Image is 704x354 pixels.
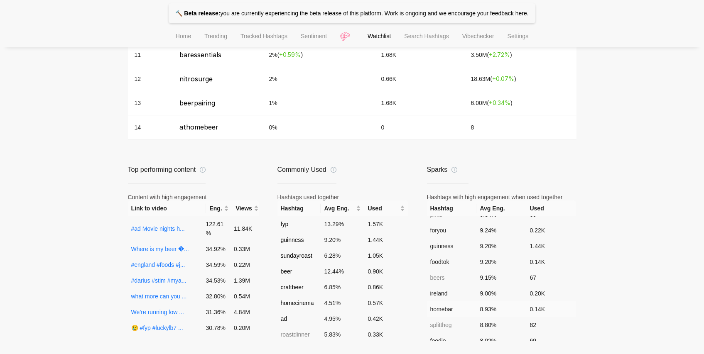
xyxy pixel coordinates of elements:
[451,167,457,173] span: info-circle
[234,246,250,252] span: 0.33M
[427,238,477,254] td: guinness
[321,200,364,216] th: Avg Eng.
[128,67,173,91] td: 12
[368,237,383,243] span: 1.44K
[427,194,576,200] div: Hashtags with high engagement when used together
[234,309,250,315] span: 4.84M
[131,340,184,347] a: #fyp #beer #nighto...
[131,246,189,252] a: Where is my beer �...
[368,204,398,213] span: Used
[206,340,226,347] span: 29.13 %
[131,325,183,331] a: 😢 #fyp #luckylb7 ...
[234,325,250,331] span: 0.20M
[206,200,232,216] th: Eng.
[128,115,173,139] td: 14
[471,124,474,131] span: 8
[530,306,545,312] span: 0.14K
[381,76,397,82] span: 0.66K
[489,51,510,58] span: + 2.72 %
[324,237,341,243] span: 9.20 %
[281,315,287,322] span: ad
[368,268,383,275] span: 0.90K
[530,259,545,265] span: 0.14K
[281,237,304,243] span: guinness
[480,337,496,344] span: 8.02 %
[176,33,191,39] span: Home
[526,200,576,216] th: Used
[277,194,408,200] div: Hashtags used together
[131,225,185,232] a: #ad Movie nights h...
[324,221,344,227] span: 13.29 %
[480,290,496,297] span: 9.00 %
[128,43,173,67] td: 11
[471,51,512,58] span: 3.50M ( )
[368,252,383,259] span: 1.05K
[131,309,184,315] a: We’re running low ...
[281,268,292,275] span: beer
[492,75,514,82] span: + 0.07 %
[131,277,186,284] a: #darius #stim #mya...
[364,200,408,216] th: Used
[324,252,341,259] span: 6.28 %
[281,252,312,259] span: sundayroast
[269,51,303,58] span: 2 % ( )
[277,200,321,216] th: Hashtag
[480,227,496,234] span: 9.24 %
[240,33,287,39] span: Tracked Hashtags
[279,51,301,58] span: + 0.59 %
[368,315,383,322] span: 0.42K
[179,99,215,107] span: beerpairing
[427,166,469,173] div: Sparks
[508,33,529,39] span: Settings
[281,300,314,306] span: homecinema
[281,221,289,227] span: fyp
[206,309,226,315] span: 31.36 %
[206,277,226,284] span: 34.53 %
[324,284,341,291] span: 6.85 %
[368,300,383,306] span: 0.57K
[480,306,496,312] span: 8.93 %
[427,301,477,317] td: homebar
[234,293,250,300] span: 0.54M
[209,204,222,213] span: Eng.
[324,300,341,306] span: 4.51 %
[169,3,535,23] p: you are currently experiencing the beta release of this platform. Work is ongoing and we encourage .
[530,274,536,281] span: 67
[324,268,344,275] span: 12.44 %
[427,222,477,238] td: foryou
[281,284,304,291] span: craftbeer
[206,261,226,268] span: 34.59 %
[530,227,545,234] span: 0.22K
[206,293,226,300] span: 32.80 %
[301,33,327,39] span: Sentiment
[471,100,513,106] span: 6.00M ( )
[204,33,227,39] span: Trending
[480,322,496,328] span: 8.80 %
[530,337,536,344] span: 69
[200,167,206,173] span: info-circle
[530,243,545,249] span: 1.44K
[234,225,252,232] span: 11.84K
[427,333,477,349] td: foodie
[269,124,277,131] span: 0 %
[179,51,221,59] span: baressentials
[368,331,383,338] span: 0.33K
[427,270,477,286] td: beers
[476,200,526,216] th: Avg Eng.
[269,100,277,106] span: 1 %
[179,123,218,131] span: athomebeer
[232,200,258,216] th: Views
[235,204,252,213] span: Views
[427,317,477,333] td: splittheg
[480,243,496,249] span: 9.20 %
[269,76,277,82] span: 2 %
[128,200,206,216] th: Link to video
[477,10,527,17] a: your feedback here
[128,194,259,200] div: Content with high engagement
[234,277,250,284] span: 1.39M
[179,75,213,83] span: nitrosurge
[128,91,173,115] td: 13
[234,261,250,268] span: 0.22M
[381,124,385,131] span: 0
[489,99,510,106] span: + 0.34 %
